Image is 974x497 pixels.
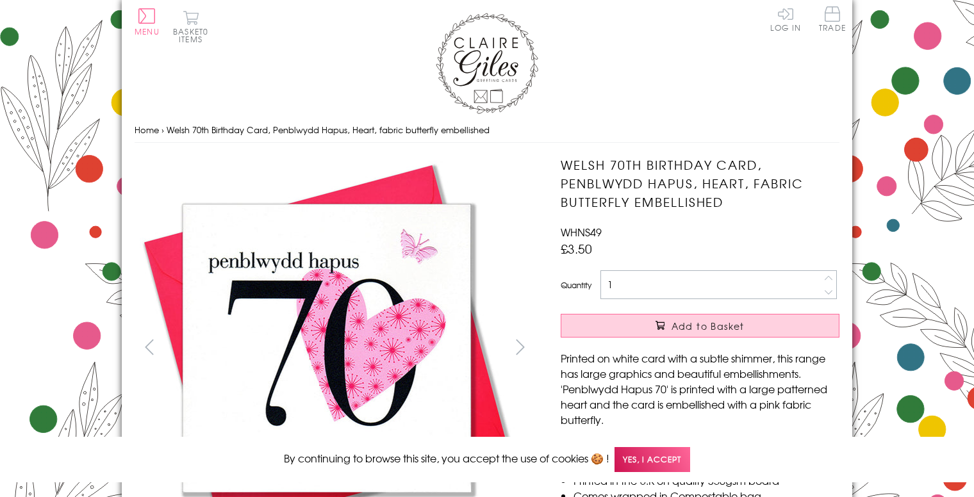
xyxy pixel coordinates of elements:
[506,332,535,361] button: next
[615,447,690,472] span: Yes, I accept
[135,124,159,136] a: Home
[135,332,163,361] button: prev
[819,6,846,31] span: Trade
[135,117,839,143] nav: breadcrumbs
[561,279,591,291] label: Quantity
[561,240,592,257] span: £3.50
[179,26,208,45] span: 0 items
[561,156,839,211] h1: Welsh 70th Birthday Card, Penblwydd Hapus, Heart, fabric butterfly embellished
[167,124,490,136] span: Welsh 70th Birthday Card, Penblwydd Hapus, Heart, fabric butterfly embellished
[672,320,745,332] span: Add to Basket
[561,350,839,427] p: Printed on white card with a subtle shimmer, this range has large graphics and beautiful embellis...
[135,26,160,37] span: Menu
[770,6,801,31] a: Log In
[161,124,164,136] span: ›
[561,314,839,338] button: Add to Basket
[135,8,160,35] button: Menu
[173,10,208,43] button: Basket0 items
[436,13,538,114] img: Claire Giles Greetings Cards
[561,224,602,240] span: WHNS49
[819,6,846,34] a: Trade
